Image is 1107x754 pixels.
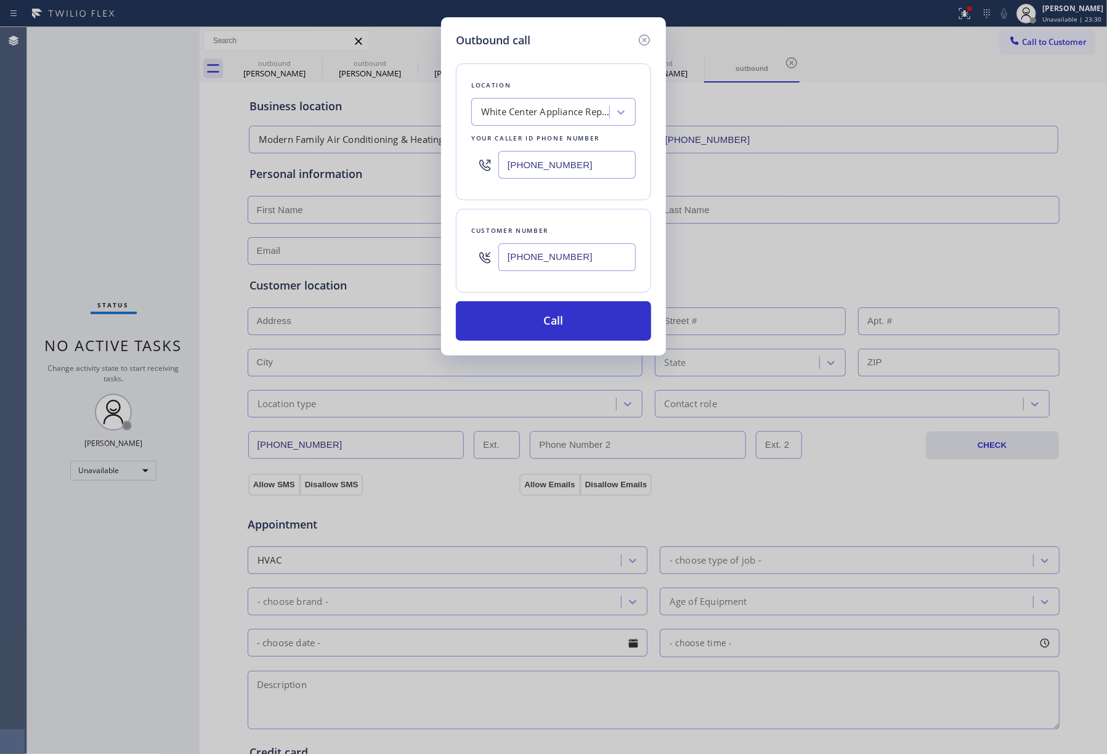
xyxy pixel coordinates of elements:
div: Your caller id phone number [471,132,636,145]
h5: Outbound call [456,32,530,49]
div: Location [471,79,636,92]
input: (123) 456-7890 [498,151,636,179]
input: (123) 456-7890 [498,243,636,271]
div: Customer number [471,224,636,237]
div: White Center Appliance Repair [481,105,610,120]
button: Call [456,301,651,341]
